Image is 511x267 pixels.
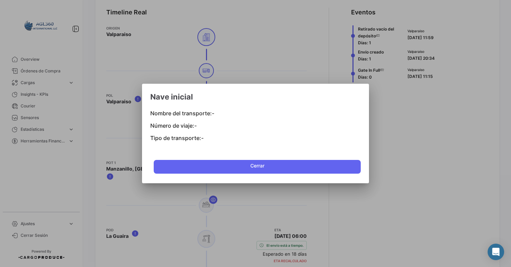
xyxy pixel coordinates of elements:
[150,122,361,129] p: Número de viaje:
[150,92,361,102] h2: Nave inicial
[488,244,504,260] div: Abrir Intercom Messenger
[194,122,197,129] span: -
[201,135,204,141] span: -
[150,135,361,141] p: Tipo de transporte:
[150,110,361,117] p: Nombre del transporte:
[212,110,214,117] span: -
[250,160,264,174] span: Cerrar
[154,160,361,174] button: Cerrar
